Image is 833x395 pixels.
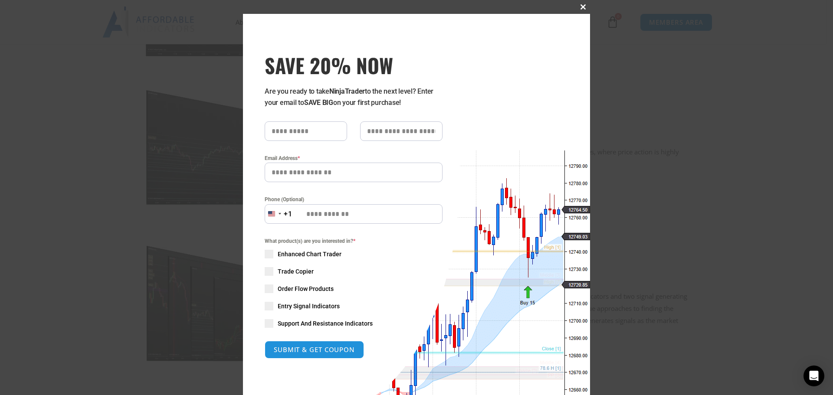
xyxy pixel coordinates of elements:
p: Are you ready to take to the next level? Enter your email to on your first purchase! [265,86,443,108]
div: Open Intercom Messenger [803,366,824,386]
label: Email Address [265,154,443,163]
span: Entry Signal Indicators [278,302,340,310]
strong: NinjaTrader [329,87,365,95]
span: Support And Resistance Indicators [278,319,373,328]
label: Support And Resistance Indicators [265,319,443,328]
label: Phone (Optional) [265,195,443,204]
span: SAVE 20% NOW [265,53,443,77]
label: Enhanced Chart Trader [265,250,443,258]
span: Trade Copier [278,267,314,276]
button: Selected country [265,204,292,224]
button: SUBMIT & GET COUPON [265,341,364,359]
label: Entry Signal Indicators [265,302,443,310]
div: +1 [284,209,292,220]
strong: SAVE BIG [304,98,333,107]
label: Trade Copier [265,267,443,276]
span: Enhanced Chart Trader [278,250,341,258]
label: Order Flow Products [265,284,443,293]
span: What product(s) are you interested in? [265,237,443,245]
span: Order Flow Products [278,284,334,293]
